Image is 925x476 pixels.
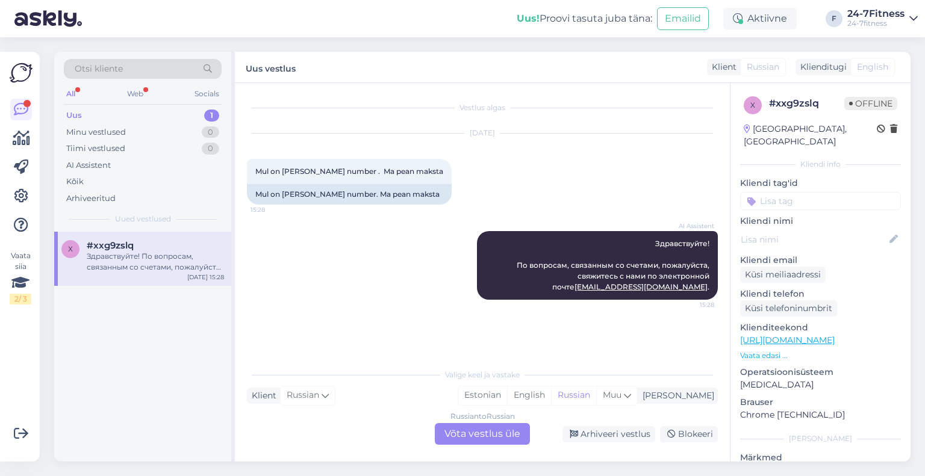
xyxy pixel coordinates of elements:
div: Russian [551,386,596,404]
div: [DATE] [247,128,718,138]
span: #xxg9zslq [87,240,134,251]
div: Klient [247,389,276,402]
div: F [826,10,842,27]
span: Muu [603,389,621,400]
div: Minu vestlused [66,126,126,138]
p: Klienditeekond [740,321,901,334]
a: [URL][DOMAIN_NAME] [740,335,835,345]
div: Tiimi vestlused [66,143,125,155]
span: Здравствуйте! По вопросам, связанным со счетами, пожалуйста, свяжитесь с нами по электронной почте . [517,239,711,291]
div: Aktiivne [723,8,797,29]
div: 24-7fitness [847,19,905,28]
div: Proovi tasuta juba täna: [517,11,652,26]
div: English [507,386,551,404]
p: Kliendi email [740,254,901,267]
input: Lisa tag [740,192,901,210]
span: 15:28 [251,205,296,214]
div: Klienditugi [796,61,847,73]
div: 1 [204,110,219,122]
div: 2 / 3 [10,294,31,304]
span: English [857,61,888,73]
div: 0 [202,143,219,155]
p: [MEDICAL_DATA] [740,379,901,391]
label: Uus vestlus [246,59,296,75]
p: Märkmed [740,451,901,464]
div: Uus [66,110,82,122]
div: Valige keel ja vastake [247,369,718,380]
img: Askly Logo [10,61,33,84]
p: Brauser [740,396,901,409]
p: Kliendi nimi [740,215,901,227]
div: Arhiveeri vestlus [562,426,655,442]
span: AI Assistent [669,221,714,230]
a: 24-7Fitness24-7fitness [847,9,918,28]
span: Offline [844,97,897,110]
button: Emailid [657,7,709,30]
div: Arhiveeritud [66,193,116,205]
div: Kõik [66,176,84,188]
p: Vaata edasi ... [740,350,901,361]
div: 24-7Fitness [847,9,905,19]
div: Socials [192,86,222,102]
div: # xxg9zslq [769,96,844,111]
div: Estonian [458,386,507,404]
p: Kliendi telefon [740,288,901,300]
div: All [64,86,78,102]
a: [EMAIL_ADDRESS][DOMAIN_NAME] [575,282,708,291]
b: Uus! [517,13,540,24]
div: Blokeeri [660,426,718,442]
div: Kliendi info [740,159,901,170]
div: [PERSON_NAME] [638,389,714,402]
div: Küsi telefoninumbrit [740,300,837,317]
span: 15:28 [669,300,714,309]
p: Chrome [TECHNICAL_ID] [740,409,901,421]
span: Mul on [PERSON_NAME] number . Ma pean maksta [255,167,443,176]
div: Mul on [PERSON_NAME] number. Ma pean maksta [247,184,452,205]
div: Web [125,86,146,102]
div: [GEOGRAPHIC_DATA], [GEOGRAPHIC_DATA] [744,123,877,148]
div: Võta vestlus üle [435,423,530,445]
span: x [68,244,73,253]
div: Здравствуйте! По вопросам, связанным со счетами, пожалуйста, свяжитесь с нами по электронной почт... [87,251,224,273]
div: [PERSON_NAME] [740,433,901,444]
div: 0 [202,126,219,138]
div: Küsi meiliaadressi [740,267,826,283]
p: Kliendi tag'id [740,177,901,190]
input: Lisa nimi [741,233,887,246]
div: AI Assistent [66,159,111,172]
div: Vestlus algas [247,102,718,113]
span: Otsi kliente [75,63,123,75]
span: Russian [747,61,779,73]
div: Russian to Russian [450,411,515,422]
p: Operatsioonisüsteem [740,366,901,379]
div: Vaata siia [10,250,31,304]
span: Russian [287,389,319,402]
div: Klient [707,61,737,73]
span: x [750,100,755,110]
span: Uued vestlused [115,214,171,224]
div: [DATE] 15:28 [187,273,224,282]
